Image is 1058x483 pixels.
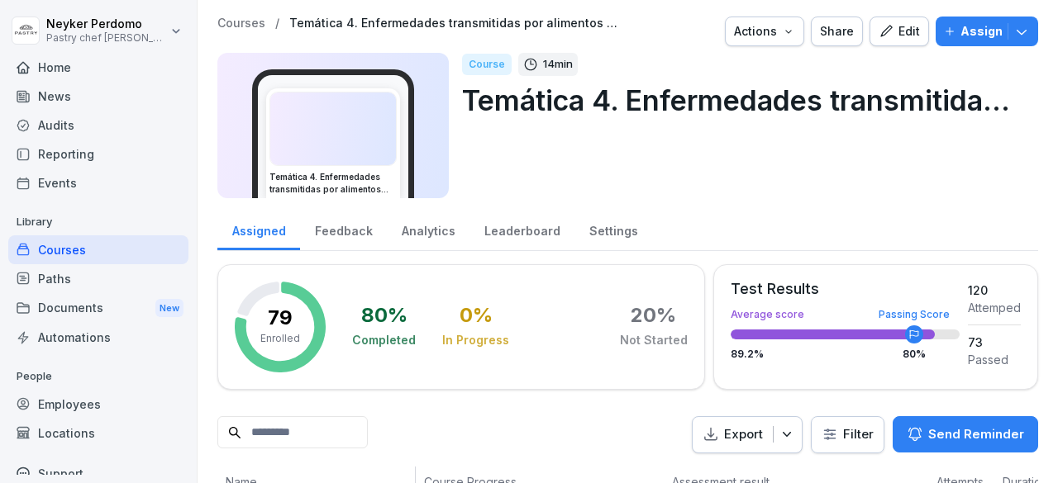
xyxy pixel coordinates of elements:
[289,17,620,31] a: Temática 4. Enfermedades transmitidas por alimentos ETA'S
[155,299,183,318] div: New
[928,425,1024,443] p: Send Reminder
[812,417,884,452] button: Filter
[731,349,960,359] div: 89.2 %
[8,53,188,82] a: Home
[8,111,188,140] a: Audits
[725,17,804,46] button: Actions
[260,331,300,346] p: Enrolled
[300,208,387,250] a: Feedback
[692,416,803,453] button: Export
[442,332,509,348] div: In Progress
[870,17,929,46] button: Edit
[8,363,188,390] p: People
[352,332,416,348] div: Completed
[879,22,920,40] div: Edit
[724,425,763,444] p: Export
[936,17,1038,46] button: Assign
[620,332,688,348] div: Not Started
[217,17,265,31] a: Courses
[8,419,188,447] a: Locations
[731,282,960,296] div: Test Results
[217,208,300,250] a: Assigned
[8,235,188,264] a: Courses
[631,305,676,325] div: 20 %
[734,22,795,40] div: Actions
[8,323,188,352] a: Automations
[8,390,188,419] a: Employees
[8,264,188,293] a: Paths
[460,305,493,325] div: 0 %
[8,293,188,324] a: DocumentsNew
[960,22,1003,40] p: Assign
[462,79,1025,121] p: Temática 4. Enfermedades transmitidas por alimentos ETA'S
[968,351,1021,368] div: Passed
[879,310,950,320] div: Passing Score
[46,32,167,44] p: Pastry chef [PERSON_NAME] y Cocina gourmet
[387,208,469,250] a: Analytics
[543,56,573,73] p: 14 min
[462,54,512,75] div: Course
[811,17,863,46] button: Share
[268,308,293,328] p: 79
[361,305,407,325] div: 80 %
[574,208,652,250] a: Settings
[8,140,188,168] a: Reporting
[893,416,1038,452] button: Send Reminder
[731,310,960,320] div: Average score
[903,349,926,359] div: 80 %
[269,171,397,196] h3: Temática 4. Enfermedades transmitidas por alimentos ETA'S
[820,22,854,40] div: Share
[46,17,167,31] p: Neyker Perdomo
[8,209,188,235] p: Library
[822,426,874,443] div: Filter
[8,293,188,324] div: Documents
[275,17,279,31] p: /
[469,208,574,250] a: Leaderboard
[8,82,188,111] a: News
[968,334,1021,351] div: 73
[8,168,188,197] a: Events
[968,299,1021,316] div: Attemped
[968,282,1021,299] div: 120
